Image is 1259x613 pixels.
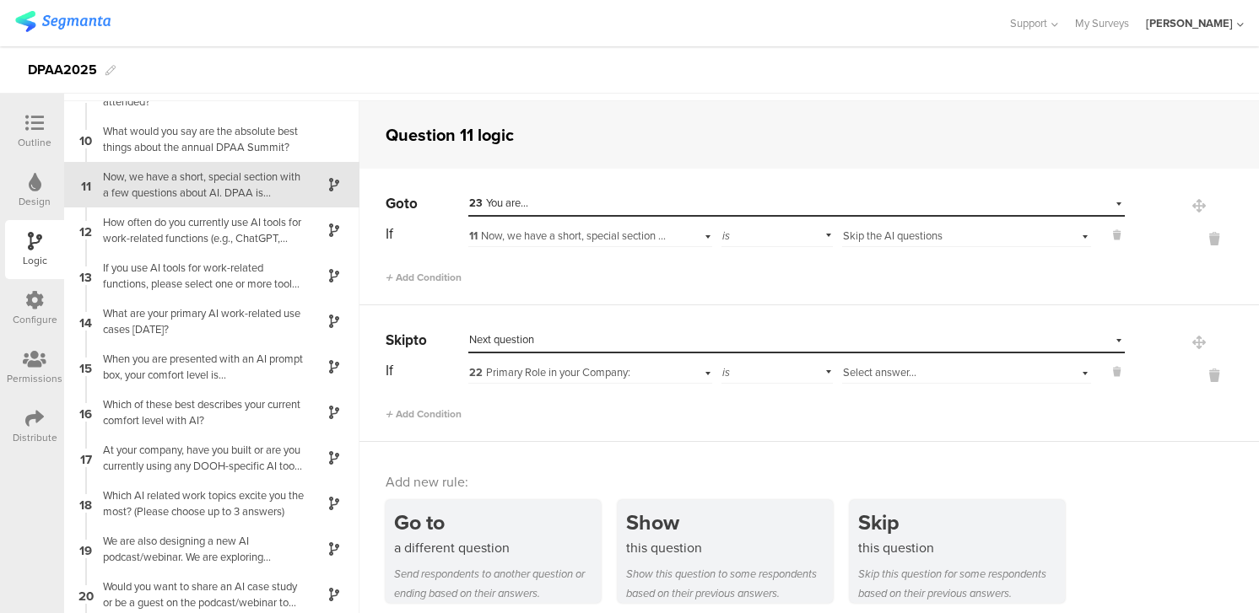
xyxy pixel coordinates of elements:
[79,494,92,513] span: 18
[843,364,916,380] span: Select answer...
[15,11,111,32] img: segmanta logo
[394,564,601,603] div: Send respondents to another question or ending based on their answers.
[469,364,630,380] span: Primary Role in your Company:
[386,270,462,285] span: Add Condition
[93,260,304,292] div: If you use AI tools for work-related functions, please select one or more tools that you use?
[469,229,478,244] span: 11
[469,195,528,211] span: You are...
[80,449,92,467] span: 17
[93,123,304,155] div: What would you say are the absolute best things about the annual DPAA Summit?
[469,229,668,244] div: Now, we have a short, special section with a few questions about AI. DPAA is planning to produce ...
[386,122,514,148] div: Question 11 logic
[469,365,483,380] span: 22
[626,507,833,538] div: Show
[858,564,1065,603] div: Skip this question for some respondents based on their previous answers.
[28,56,97,83] div: DPAA2025
[404,193,418,214] span: to
[93,396,304,428] div: Which of these best describes your current comfort level with AI?
[93,214,304,246] div: How often do you currently use AI tools for work-related functions (e.g., ChatGPT, [PERSON_NAME],...
[858,538,1065,557] div: this question
[626,538,833,557] div: this question
[93,533,304,565] div: We are also designing a new AI podcast/webinar. We are exploring episodes to drop monthly or twic...
[93,487,304,519] div: Which AI related work topics excite you the most? (Please choose up to 3 answers)
[386,360,467,381] div: If
[79,358,92,376] span: 15
[23,253,47,268] div: Logic
[843,228,943,244] span: Skip the AI questions
[413,330,427,351] span: to
[93,351,304,383] div: When you are presented with an AI prompt box, your comfort level is…
[7,371,62,386] div: Permissions
[469,331,534,347] span: Next question
[78,585,94,604] span: 20
[82,84,89,103] span: 9
[13,312,57,327] div: Configure
[722,364,730,380] span: is
[394,538,601,557] div: a different question
[394,507,601,538] div: Go to
[1146,15,1233,31] div: [PERSON_NAME]
[93,442,304,474] div: At your company, have you built or are you currently using any DOOH-specific AI tools or platforms?
[386,406,462,422] span: Add Condition
[93,578,304,610] div: Would you want to share an AI case study or be a guest on the podcast/webinar to share your AI in...
[81,175,91,194] span: 11
[722,228,730,244] span: is
[626,564,833,603] div: Show this question to some respondents based on their previous answers.
[79,221,92,239] span: 12
[79,130,92,148] span: 10
[386,330,413,351] span: Skip
[79,312,92,331] span: 14
[79,540,92,558] span: 19
[386,223,467,245] div: If
[469,365,668,380] div: Primary Role in your Company:
[19,194,51,209] div: Design
[386,472,1235,492] div: Add new rule:
[858,507,1065,538] div: Skip
[13,430,57,445] div: Distribute
[93,169,304,201] div: Now, we have a short, special section with a few questions about AI. DPAA is planning to produce ...
[18,135,51,150] div: Outline
[386,193,404,214] span: Go
[469,196,483,211] span: 23
[79,403,92,422] span: 16
[1010,15,1047,31] span: Support
[79,266,92,285] span: 13
[93,305,304,337] div: What are your primary AI work-related use cases [DATE]?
